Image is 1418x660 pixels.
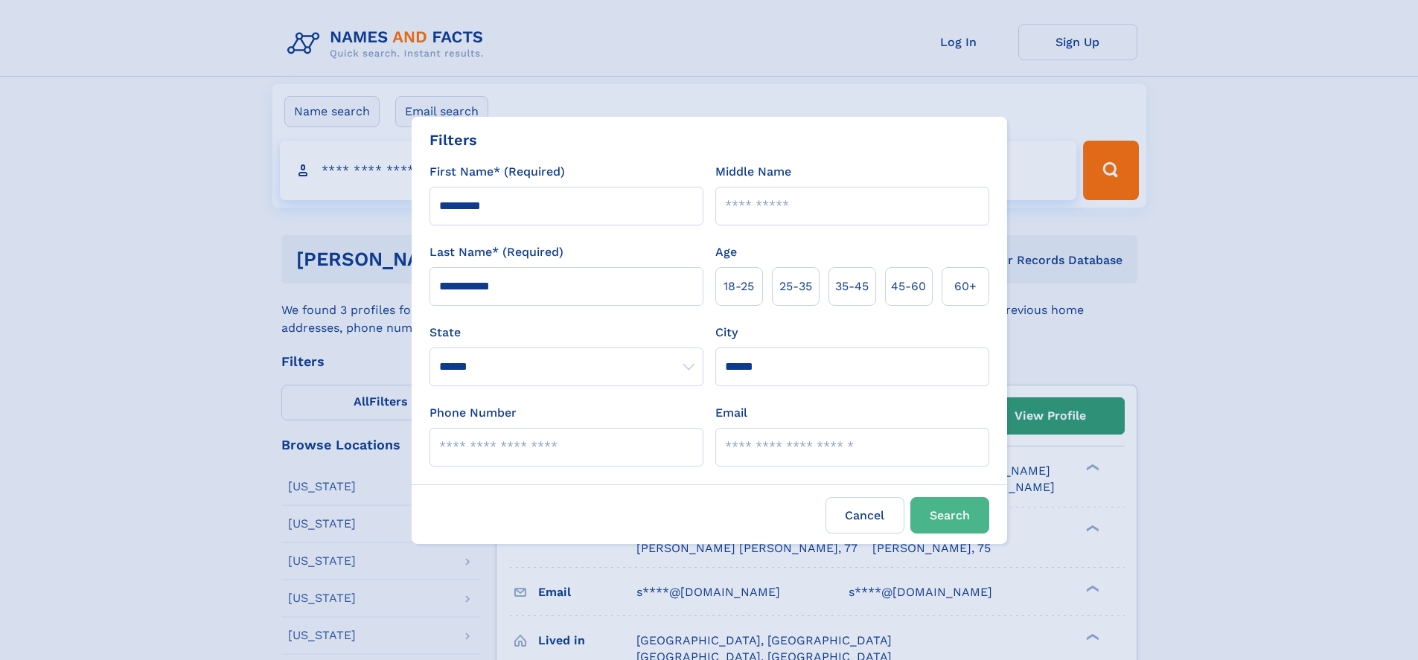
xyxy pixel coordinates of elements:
span: 45‑60 [891,278,926,295]
div: Filters [429,129,477,151]
label: First Name* (Required) [429,163,565,181]
span: 25‑35 [779,278,812,295]
span: 35‑45 [835,278,869,295]
label: Email [715,404,747,422]
button: Search [910,497,989,534]
label: Cancel [825,497,904,534]
label: Middle Name [715,163,791,181]
label: State [429,324,703,342]
span: 60+ [954,278,977,295]
label: Last Name* (Required) [429,243,563,261]
span: 18‑25 [724,278,754,295]
label: City [715,324,738,342]
label: Phone Number [429,404,517,422]
label: Age [715,243,737,261]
